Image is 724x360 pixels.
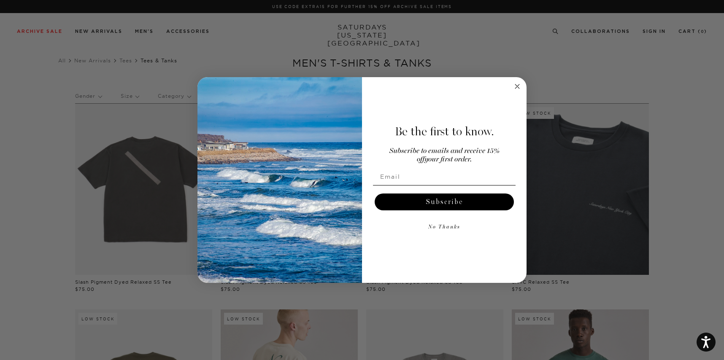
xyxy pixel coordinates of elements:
span: your first order. [424,156,472,163]
button: Subscribe [375,193,514,210]
span: Be the first to know. [395,124,494,139]
button: Close dialog [512,81,522,91]
img: 125c788d-000d-4f3e-b05a-1b92b2a23ec9.jpeg [197,77,362,283]
span: Subscribe to emails and receive 15% [389,148,500,155]
img: underline [373,185,516,185]
input: Email [373,168,516,185]
button: No Thanks [373,219,516,236]
span: off [417,156,424,163]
